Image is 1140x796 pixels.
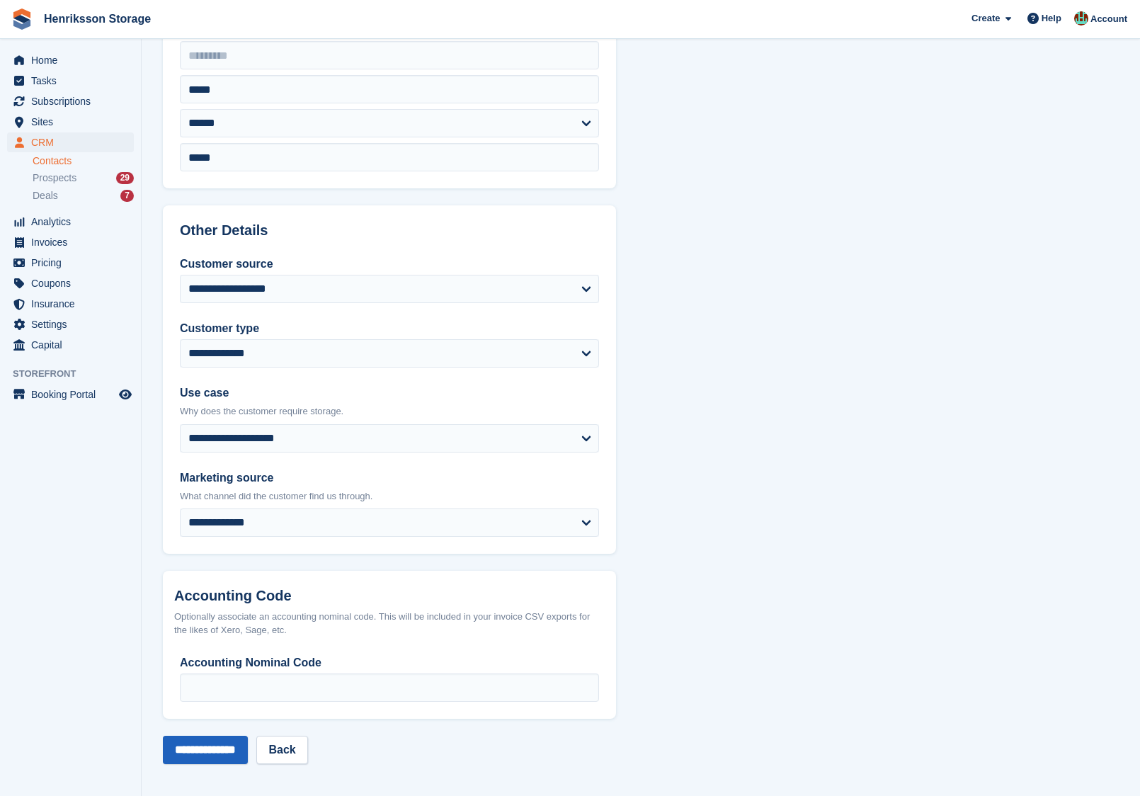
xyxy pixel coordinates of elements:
[33,171,76,185] span: Prospects
[7,132,134,152] a: menu
[1042,11,1061,25] span: Help
[7,50,134,70] a: menu
[180,256,599,273] label: Customer source
[174,588,605,604] h2: Accounting Code
[11,8,33,30] img: stora-icon-8386f47178a22dfd0bd8f6a31ec36ba5ce8667c1dd55bd0f319d3a0aa187defe.svg
[31,253,116,273] span: Pricing
[31,91,116,111] span: Subscriptions
[33,171,134,186] a: Prospects 29
[256,736,307,764] a: Back
[7,71,134,91] a: menu
[31,314,116,334] span: Settings
[971,11,1000,25] span: Create
[7,294,134,314] a: menu
[33,188,134,203] a: Deals 7
[31,71,116,91] span: Tasks
[180,489,599,504] p: What channel did the customer find us through.
[7,335,134,355] a: menu
[180,222,599,239] h2: Other Details
[7,253,134,273] a: menu
[7,232,134,252] a: menu
[116,172,134,184] div: 29
[180,385,599,402] label: Use case
[31,212,116,232] span: Analytics
[180,470,599,487] label: Marketing source
[7,273,134,293] a: menu
[117,386,134,403] a: Preview store
[7,91,134,111] a: menu
[180,404,599,419] p: Why does the customer require storage.
[31,50,116,70] span: Home
[7,314,134,334] a: menu
[31,132,116,152] span: CRM
[33,189,58,203] span: Deals
[33,154,134,168] a: Contacts
[1074,11,1088,25] img: Isak Martinelle
[1090,12,1127,26] span: Account
[7,212,134,232] a: menu
[38,7,156,30] a: Henriksson Storage
[180,654,599,671] label: Accounting Nominal Code
[7,385,134,404] a: menu
[31,335,116,355] span: Capital
[7,112,134,132] a: menu
[31,273,116,293] span: Coupons
[180,320,599,337] label: Customer type
[31,112,116,132] span: Sites
[13,367,141,381] span: Storefront
[174,610,605,637] div: Optionally associate an accounting nominal code. This will be included in your invoice CSV export...
[31,385,116,404] span: Booking Portal
[31,232,116,252] span: Invoices
[120,190,134,202] div: 7
[31,294,116,314] span: Insurance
